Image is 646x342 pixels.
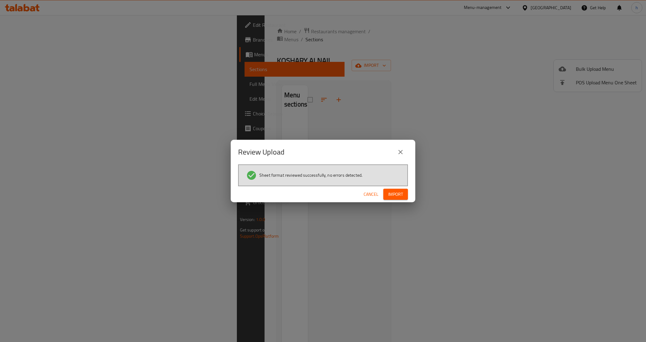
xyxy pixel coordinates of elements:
[238,147,285,157] h2: Review Upload
[393,145,408,159] button: close
[361,189,381,200] button: Cancel
[383,189,408,200] button: Import
[388,191,403,198] span: Import
[364,191,378,198] span: Cancel
[259,172,362,178] span: Sheet format reviewed successfully, no errors detected.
